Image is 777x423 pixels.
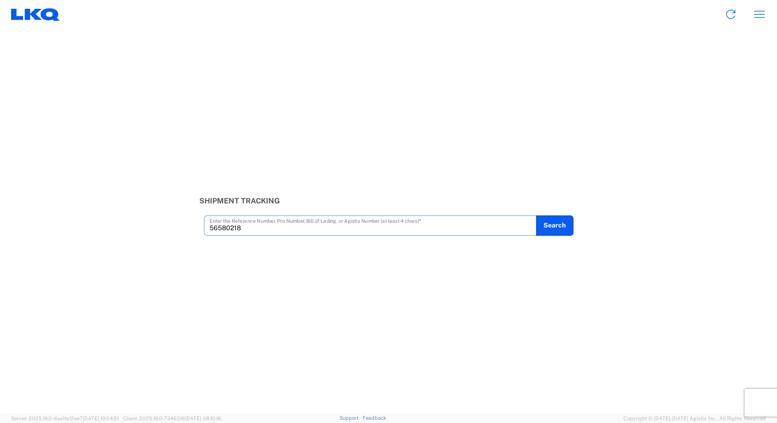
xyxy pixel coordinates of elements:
[363,415,386,421] a: Feedback
[123,416,221,421] span: Client: 2025.18.0-7346316
[11,416,119,421] span: Server: 2025.18.0-daa1fe12ee7
[83,416,119,421] span: [DATE] 10:04:51
[623,414,766,423] span: Copyright © [DATE]-[DATE] Agistix Inc., All Rights Reserved
[339,415,363,421] a: Support
[185,416,221,421] span: [DATE] 08:10:16
[199,196,578,205] h3: Shipment Tracking
[536,215,573,236] button: Search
